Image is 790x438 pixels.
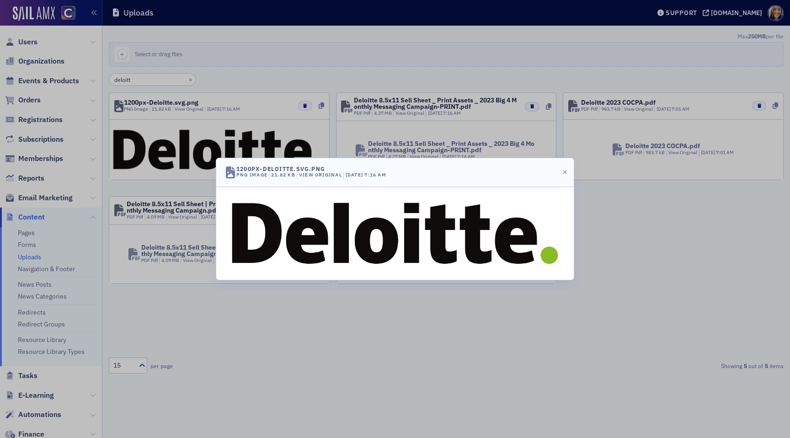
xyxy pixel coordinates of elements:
span: 7:16 AM [364,171,386,178]
div: 21.82 kB [269,171,295,179]
span: [DATE] [346,171,365,178]
div: 1200px-Deloitte.svg.png [236,166,325,171]
div: PNG Image [236,171,267,179]
a: View Original [299,171,342,178]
